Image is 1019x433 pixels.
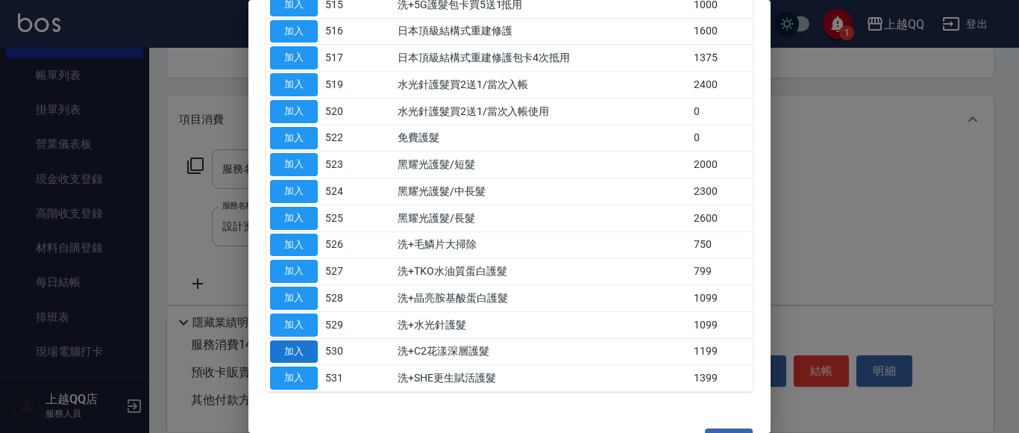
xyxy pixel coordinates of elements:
[394,365,690,392] td: 洗+SHE更生賦活護髮
[690,205,753,231] td: 2600
[690,285,753,312] td: 1099
[394,72,690,99] td: 水光針護髮買2送1/當次入帳
[690,231,753,258] td: 750
[270,153,318,176] button: 加入
[322,18,358,45] td: 516
[270,234,318,257] button: 加入
[322,231,358,258] td: 526
[270,180,318,203] button: 加入
[394,45,690,72] td: 日本頂級結構式重建修護包卡4次抵用
[690,98,753,125] td: 0
[690,178,753,205] td: 2300
[322,365,358,392] td: 531
[322,311,358,338] td: 529
[322,178,358,205] td: 524
[270,73,318,96] button: 加入
[270,260,318,283] button: 加入
[690,311,753,338] td: 1099
[690,258,753,285] td: 799
[322,338,358,365] td: 530
[270,20,318,43] button: 加入
[394,231,690,258] td: 洗+毛鱗片大掃除
[394,311,690,338] td: 洗+水光針護髮
[322,45,358,72] td: 517
[394,125,690,152] td: 免費護髮
[270,127,318,150] button: 加入
[270,100,318,123] button: 加入
[270,287,318,310] button: 加入
[690,18,753,45] td: 1600
[322,125,358,152] td: 522
[394,258,690,285] td: 洗+TKO水油質蛋白護髮
[270,367,318,390] button: 加入
[322,205,358,231] td: 525
[270,340,318,364] button: 加入
[690,152,753,178] td: 2000
[394,205,690,231] td: 黑耀光護髮/長髮
[690,45,753,72] td: 1375
[322,152,358,178] td: 523
[394,285,690,312] td: 洗+晶亮胺基酸蛋白護髮
[690,72,753,99] td: 2400
[322,98,358,125] td: 520
[690,125,753,152] td: 0
[394,178,690,205] td: 黑耀光護髮/中長髮
[394,98,690,125] td: 水光針護髮買2送1/當次入帳使用
[322,72,358,99] td: 519
[270,314,318,337] button: 加入
[270,207,318,230] button: 加入
[394,18,690,45] td: 日本頂級結構式重建修護
[394,152,690,178] td: 黑耀光護髮/短髮
[690,338,753,365] td: 1199
[690,365,753,392] td: 1399
[322,258,358,285] td: 527
[322,285,358,312] td: 528
[270,46,318,69] button: 加入
[394,338,690,365] td: 洗+C2花漾深層護髮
